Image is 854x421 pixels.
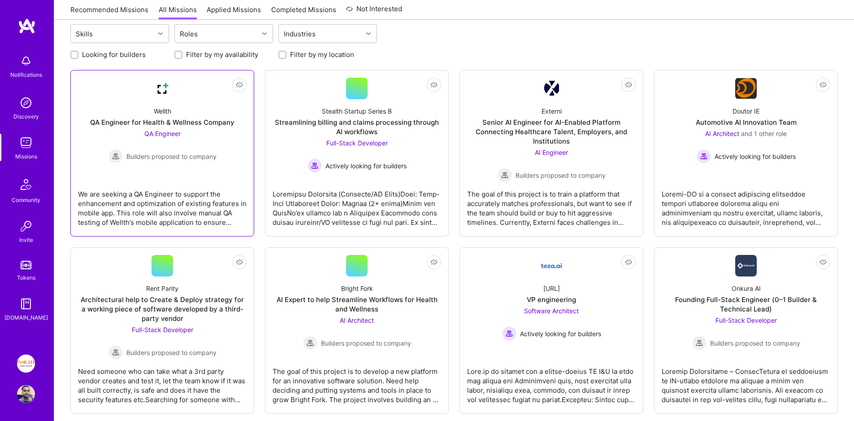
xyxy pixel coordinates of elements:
[273,255,441,406] a: Bright ForkAI Expert to help Streamline Workflows for Health and WellnessAI Architect Builders pr...
[146,284,178,293] div: Rent Parity
[366,31,371,36] i: icon Chevron
[502,326,516,341] img: Actively looking for builders
[346,4,402,20] a: Not Interested
[467,182,636,227] div: The goal of this project is to train a platform that accurately matches professionals, but want t...
[90,118,234,127] div: QA Engineer for Health & Wellness Company
[710,338,800,348] span: Builders proposed to company
[126,348,217,357] span: Builders proposed to company
[819,259,827,266] i: icon EyeClosed
[543,284,560,293] div: [URL]
[82,50,146,59] label: Looking for builders
[17,295,35,313] img: guide book
[321,338,411,348] span: Builders proposed to company
[78,182,247,227] div: We are seeking a QA Engineer to support the enhancement and optimization of existing features in ...
[273,78,441,229] a: Stealth Startup Series BStreamlining billing and claims processing through AI workflowsFull-Stack...
[236,259,243,266] i: icon EyeClosed
[325,161,407,171] span: Actively looking for builders
[74,27,95,40] div: Skills
[542,106,562,116] div: Externi
[154,106,171,116] div: Wellth
[12,195,40,205] div: Community
[662,182,830,227] div: Loremi-DO si a consect adipiscing elitseddoe tempori utlaboree dolorema aliqu eni adminimveniam q...
[159,5,197,20] a: All Missions
[271,5,336,20] a: Completed Missions
[144,130,181,137] span: QA Engineer
[732,284,761,293] div: Onkura AI
[158,31,163,36] i: icon Chevron
[70,5,148,20] a: Recommended Missions
[527,295,576,304] div: VP engineering
[108,149,123,163] img: Builders proposed to company
[735,78,757,99] img: Company Logo
[152,78,173,99] img: Company Logo
[467,360,636,404] div: Lore.ip do sitamet con a elitse-doeius TE I&U la etdo mag aliqua eni Adminimveni quis, nost exerc...
[126,152,217,161] span: Builders proposed to company
[186,50,258,59] label: Filter by my availability
[715,152,796,161] span: Actively looking for builders
[15,355,37,373] a: Insight Partners: Data & AI - Sourcing
[15,152,37,161] div: Missions
[430,81,438,88] i: icon EyeClosed
[17,273,35,282] div: Tokens
[19,235,33,245] div: Invite
[535,149,568,156] span: AI Engineer
[78,360,247,404] div: Need someone who can take what a 3rd party vendor creates and test it, let the team know if it wa...
[326,139,388,147] span: Full-Stack Developer
[13,112,39,121] div: Discovery
[290,50,354,59] label: Filter by my location
[17,134,35,152] img: teamwork
[692,336,707,350] img: Builders proposed to company
[735,255,757,276] img: Company Logo
[108,345,123,360] img: Builders proposed to company
[273,360,441,404] div: The goal of this project is to develop a new platform for an innovative software solution. Need h...
[430,259,438,266] i: icon EyeClosed
[303,336,317,350] img: Builders proposed to company
[741,130,787,137] span: and 1 other role
[236,81,243,88] i: icon EyeClosed
[18,18,36,34] img: logo
[282,27,318,40] div: Industries
[625,259,632,266] i: icon EyeClosed
[17,52,35,70] img: bell
[262,31,267,36] i: icon Chevron
[340,316,374,324] span: AI Architect
[178,27,200,40] div: Roles
[733,106,759,116] div: Doutor IE
[17,385,35,403] img: User Avatar
[524,307,579,315] span: Software Architect
[467,78,636,229] a: Company LogoExterniSenior AI Engineer for AI-Enabled Platform Connecting Healthcare Talent, Emplo...
[662,295,830,314] div: Founding Full-Stack Engineer (0–1 Builder & Technical Lead)
[341,284,373,293] div: Bright Fork
[15,385,37,403] a: User Avatar
[705,130,739,137] span: AI Architect
[273,295,441,314] div: AI Expert to help Streamline Workflows for Health and Wellness
[15,174,37,195] img: Community
[201,29,202,39] input: overall type: UNKNOWN_TYPE server type: NO_SERVER_DATA heuristic type: UNKNOWN_TYPE label: Roles ...
[322,106,392,116] div: Stealth Startup Series B
[4,313,48,322] div: [DOMAIN_NAME]
[697,149,711,163] img: Actively looking for builders
[308,158,322,173] img: Actively looking for builders
[21,261,31,269] img: tokens
[516,171,606,180] span: Builders proposed to company
[696,118,797,127] div: Automotive AI Innovation Team
[78,295,247,323] div: Architectural help to Create & Deploy strategy for a working piece of software developed by a thi...
[662,255,830,406] a: Company LogoOnkura AIFounding Full-Stack Engineer (0–1 Builder & Technical Lead)Full-Stack Develo...
[319,29,320,39] input: overall type: UNKNOWN_TYPE server type: NO_SERVER_DATA heuristic type: UNKNOWN_TYPE label: Indust...
[625,81,632,88] i: icon EyeClosed
[544,81,559,96] img: Company Logo
[17,94,35,112] img: discovery
[467,255,636,406] a: Company Logo[URL]VP engineeringSoftware Architect Actively looking for buildersActively looking f...
[207,5,261,20] a: Applied Missions
[715,316,777,324] span: Full-Stack Developer
[96,29,97,39] input: overall type: UNKNOWN_TYPE server type: NO_SERVER_DATA heuristic type: UNKNOWN_TYPE label: Skills...
[662,78,830,229] a: Company LogoDoutor IEAutomotive AI Innovation TeamAI Architect and 1 other roleActively looking f...
[467,118,636,146] div: Senior AI Engineer for AI-Enabled Platform Connecting Healthcare Talent, Employers, and Institutions
[17,355,35,373] img: Insight Partners: Data & AI - Sourcing
[17,217,35,235] img: Invite
[78,78,247,229] a: Company LogoWellthQA Engineer for Health & Wellness CompanyQA Engineer Builders proposed to compa...
[662,360,830,404] div: Loremip Dolorsitame – ConsecTetura el seddoeiusm te IN-utlabo etdolore ma aliquae a minim ven qui...
[819,81,827,88] i: icon EyeClosed
[132,326,193,333] span: Full-Stack Developer
[273,118,441,136] div: Streamlining billing and claims processing through AI workflows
